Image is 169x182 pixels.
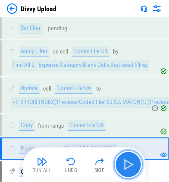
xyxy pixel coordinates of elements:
[48,25,72,31] div: pending...
[113,48,119,55] div: by
[46,146,59,152] div: range
[43,85,51,92] div: cell
[19,167,58,177] div: Clear All Filters
[57,154,85,175] button: Undo
[19,46,49,56] div: Apply Filter
[40,146,44,152] div: to
[152,105,159,112] svg: Find a cell that has the same value in the Name, 1 - Subsidiary, Clean Merchant Name columns as t...
[94,168,105,173] div: Skip
[33,168,52,173] div: Run All
[96,85,101,92] div: to
[122,158,135,172] img: Main button
[19,23,42,33] div: Set filter
[11,60,149,70] div: Find All 2 - Expense Category Blank Cells that need filling
[65,168,78,173] div: Undo
[19,83,40,94] div: Update
[21,5,56,13] div: Divvy Upload
[141,5,147,12] img: Support
[7,3,17,14] img: Back
[55,83,93,94] div: 'Coded File'!J6
[53,48,68,55] div: on cell
[72,46,110,56] div: 'Coded File'!J1
[19,144,36,154] div: Paste
[86,154,113,175] button: Skip
[63,144,117,154] div: 'Coded File'!J6:J1991
[28,154,56,175] button: Run All
[19,120,34,131] div: Copy
[68,120,106,131] div: 'Coded File'!J6
[94,157,105,167] img: Skip
[37,157,47,167] img: Run All
[152,3,162,14] img: Settings menu
[50,122,64,129] div: range
[66,157,76,167] img: Undo
[38,122,49,129] div: from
